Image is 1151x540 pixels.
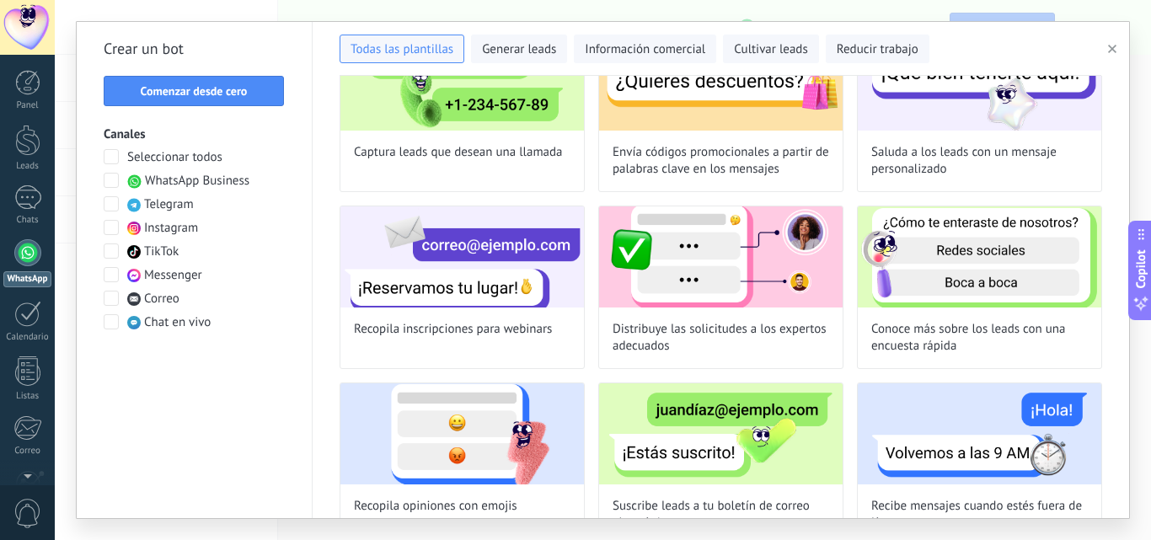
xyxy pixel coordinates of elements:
[340,383,584,484] img: Recopila opiniones con emojis
[104,76,284,106] button: Comenzar desde cero
[613,321,829,355] span: Distribuye las solicitudes a los expertos adecuados
[104,35,285,62] h2: Crear un bot
[471,35,567,63] button: Generar leads
[141,85,248,97] span: Comenzar desde cero
[3,215,52,226] div: Chats
[871,321,1088,355] span: Conoce más sobre los leads con una encuesta rápida
[613,144,829,178] span: Envía códigos promocionales a partir de palabras clave en los mensajes
[599,383,843,484] img: Suscribe leads a tu boletín de correo electrónico
[144,314,211,331] span: Chat en vivo
[599,206,843,307] img: Distribuye las solicitudes a los expertos adecuados
[145,173,249,190] span: WhatsApp Business
[585,41,705,58] span: Información comercial
[144,267,202,284] span: Messenger
[3,161,52,172] div: Leads
[3,332,52,343] div: Calendario
[858,206,1101,307] img: Conoce más sobre los leads con una encuesta rápida
[340,206,584,307] img: Recopila inscripciones para webinars
[104,126,285,142] h3: Canales
[858,29,1101,131] img: Saluda a los leads con un mensaje personalizado
[574,35,716,63] button: Información comercial
[723,35,818,63] button: Cultivar leads
[837,41,918,58] span: Reducir trabajo
[340,35,464,63] button: Todas las plantillas
[599,29,843,131] img: Envía códigos promocionales a partir de palabras clave en los mensajes
[1132,249,1149,288] span: Copilot
[144,291,179,307] span: Correo
[3,446,52,457] div: Correo
[3,100,52,111] div: Panel
[144,196,194,213] span: Telegram
[354,498,517,515] span: Recopila opiniones con emojis
[826,35,929,63] button: Reducir trabajo
[734,41,807,58] span: Cultivar leads
[354,144,563,161] span: Captura leads que desean una llamada
[3,391,52,402] div: Listas
[340,29,584,131] img: Captura leads que desean una llamada
[144,243,179,260] span: TikTok
[3,271,51,287] div: WhatsApp
[482,41,556,58] span: Generar leads
[871,144,1088,178] span: Saluda a los leads con un mensaje personalizado
[351,41,453,58] span: Todas las plantillas
[144,220,198,237] span: Instagram
[127,149,222,166] span: Seleccionar todos
[354,321,552,338] span: Recopila inscripciones para webinars
[858,383,1101,484] img: Recibe mensajes cuando estés fuera de línea
[871,498,1088,532] span: Recibe mensajes cuando estés fuera de línea
[613,498,829,532] span: Suscribe leads a tu boletín de correo electrónico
